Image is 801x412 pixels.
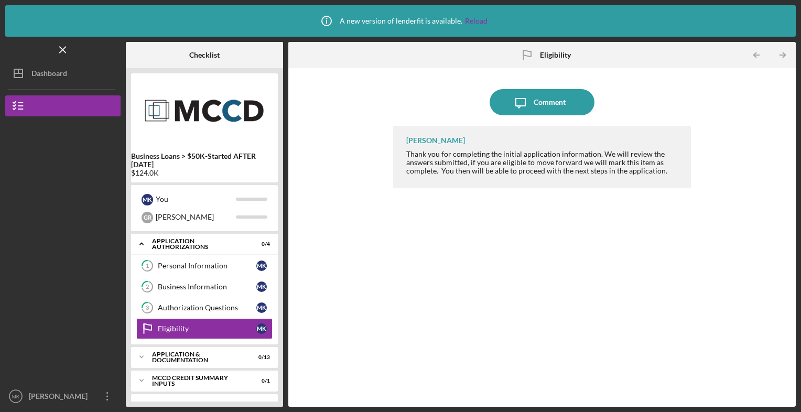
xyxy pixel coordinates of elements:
[5,386,121,407] button: MK[PERSON_NAME]
[131,169,278,177] div: $124.0K
[131,152,278,169] b: Business Loans > $50K-Started AFTER [DATE]
[251,378,270,384] div: 0 / 1
[465,17,488,25] a: Reload
[540,51,571,59] b: Eligibility
[406,136,465,145] div: [PERSON_NAME]
[142,194,153,205] div: M K
[152,238,244,250] div: Application Authorizations
[256,281,267,292] div: M K
[490,89,594,115] button: Comment
[152,402,244,408] div: Closing Phase
[251,402,270,408] div: 0 / 4
[31,63,67,86] div: Dashboard
[158,324,256,333] div: Eligibility
[189,51,220,59] b: Checklist
[152,375,244,387] div: MCCD Credit Summary Inputs
[5,63,121,84] button: Dashboard
[136,318,273,339] a: EligibilityMK
[26,386,94,409] div: [PERSON_NAME]
[142,212,153,223] div: G R
[313,8,488,34] div: A new version of lenderfit is available.
[251,241,270,247] div: 0 / 4
[406,150,681,175] div: Thank you for completing the initial application information. We will review the answers submitte...
[256,302,267,313] div: M K
[136,255,273,276] a: 1Personal InformationMK
[256,261,267,271] div: M K
[156,208,236,226] div: [PERSON_NAME]
[251,354,270,361] div: 0 / 13
[131,79,278,142] img: Product logo
[136,276,273,297] a: 2Business InformationMK
[156,190,236,208] div: You
[146,263,149,269] tspan: 1
[146,284,149,290] tspan: 2
[136,297,273,318] a: 3Authorization QuestionsMK
[146,305,149,311] tspan: 3
[534,89,566,115] div: Comment
[158,303,256,312] div: Authorization Questions
[158,283,256,291] div: Business Information
[12,394,20,399] text: MK
[256,323,267,334] div: M K
[152,351,244,363] div: Application & Documentation
[158,262,256,270] div: Personal Information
